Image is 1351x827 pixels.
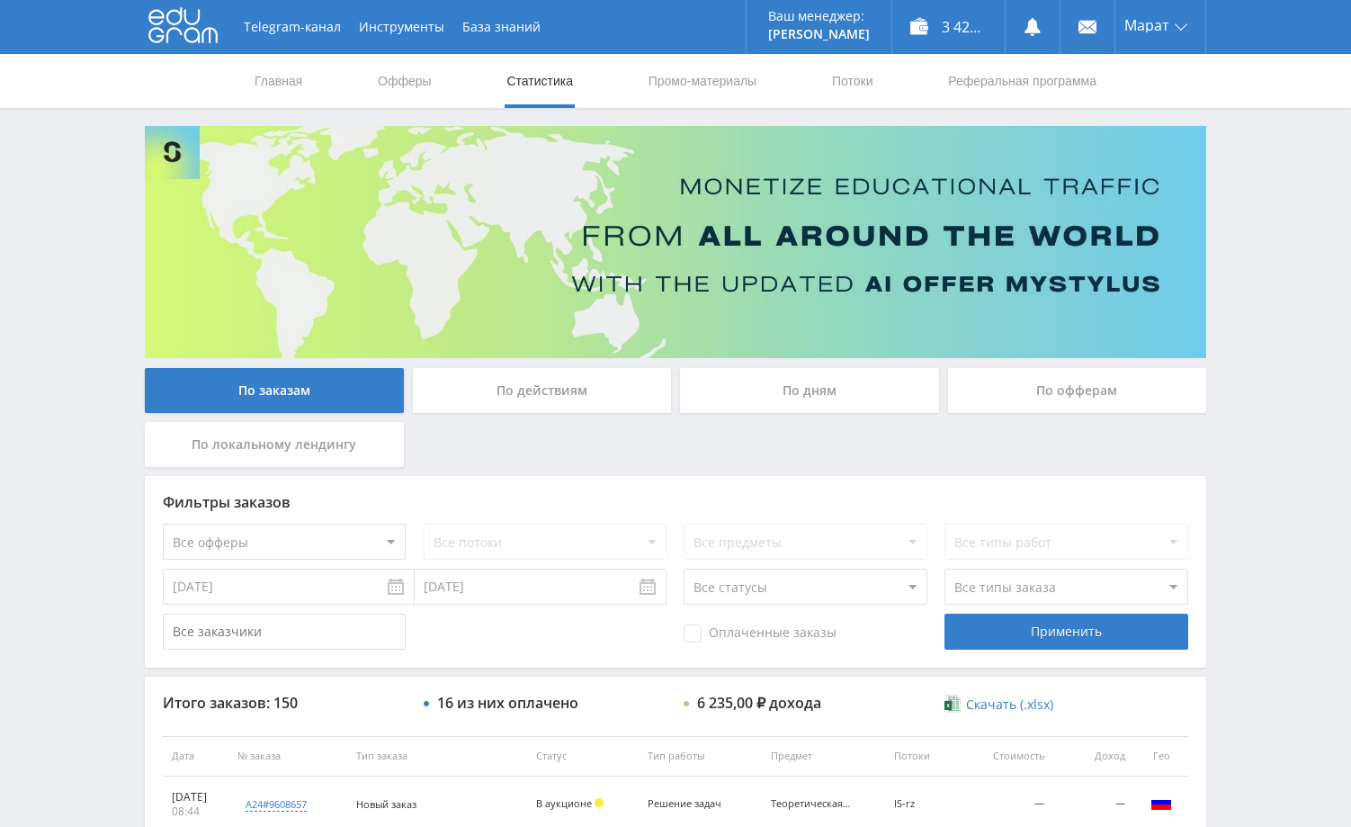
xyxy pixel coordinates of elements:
div: [DATE] [172,790,219,805]
div: a24#9608657 [246,797,307,812]
a: Статистика [505,54,575,108]
img: xlsx [944,695,960,713]
div: По заказам [145,368,404,413]
div: По локальному лендингу [145,422,404,467]
div: По офферам [948,368,1207,413]
a: Реферальная программа [946,54,1098,108]
a: Промо-материалы [647,54,758,108]
img: Banner [145,126,1206,358]
th: Доход [1053,736,1134,777]
span: Скачать (.xlsx) [966,697,1053,712]
div: По дням [680,368,939,413]
div: 16 из них оплачено [437,695,578,711]
span: В аукционе [536,796,592,810]
a: Офферы [376,54,434,108]
th: Потоки [885,736,968,777]
th: Стоимость [968,736,1054,777]
div: Теоретическая механика [771,798,852,810]
span: Новый заказ [356,797,416,811]
th: Тип заказа [347,736,527,777]
th: Предмет [762,736,885,777]
div: Решение задач [648,798,729,810]
span: Холд [595,798,604,807]
a: Главная [253,54,304,108]
th: Статус [527,736,639,777]
div: 6 235,00 ₽ дохода [697,695,821,711]
div: Итого заказов: 150 [163,695,406,711]
input: Все заказчики [163,614,406,650]
p: [PERSON_NAME] [768,27,870,41]
a: Скачать (.xlsx) [944,696,1052,714]
span: Марат [1124,18,1169,32]
div: IS-rz [894,798,959,810]
th: Дата [163,736,228,777]
div: Применить [944,614,1187,650]
span: Оплаченные заказы [684,625,837,643]
th: Гео [1134,736,1188,777]
div: По действиям [413,368,672,413]
a: Потоки [830,54,875,108]
div: 08:44 [172,805,219,819]
img: rus.png [1150,792,1172,814]
div: Фильтры заказов [163,494,1188,510]
p: Ваш менеджер: [768,9,870,23]
th: № заказа [228,736,347,777]
th: Тип работы [639,736,762,777]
